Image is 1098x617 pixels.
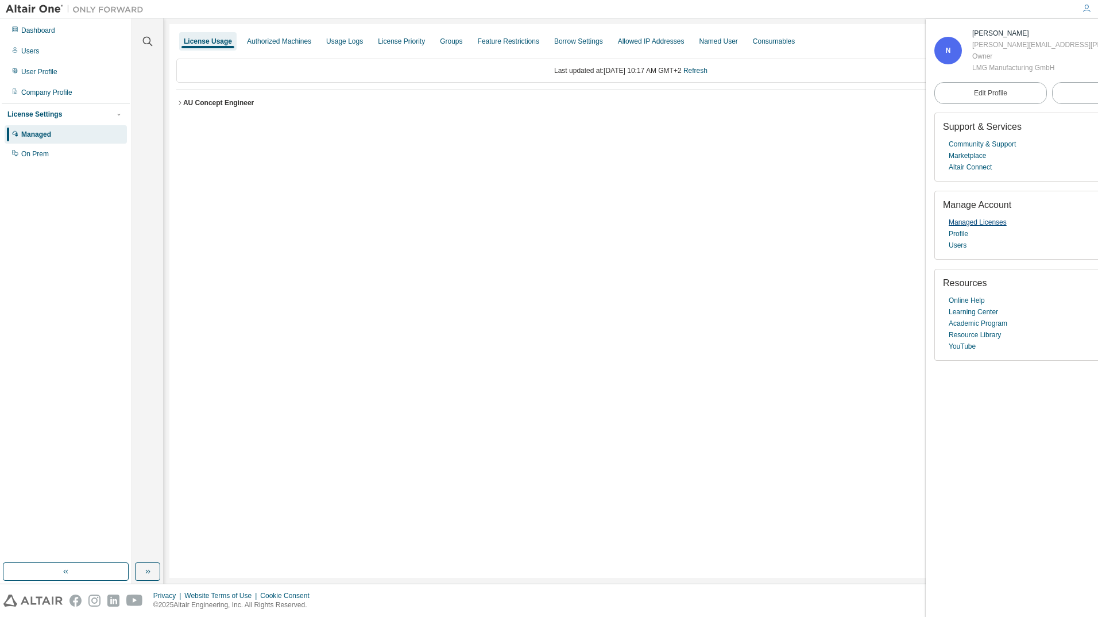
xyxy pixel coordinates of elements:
div: Dashboard [21,26,55,35]
a: Altair Connect [949,161,992,173]
div: Last updated at: [DATE] 10:17 AM GMT+2 [176,59,1085,83]
div: Privacy [153,591,184,600]
a: Edit Profile [934,82,1047,104]
div: Feature Restrictions [478,37,539,46]
div: On Prem [21,149,49,159]
div: Named User [699,37,737,46]
span: Support & Services [943,122,1022,132]
button: AU Concept EngineerLicense ID: 148540 [176,90,1085,115]
div: Users [21,47,39,56]
img: youtube.svg [126,595,143,607]
div: Authorized Machines [247,37,311,46]
p: © 2025 Altair Engineering, Inc. All Rights Reserved. [153,600,316,610]
span: N [946,47,951,55]
a: Academic Program [949,318,1007,329]
div: Allowed IP Addresses [618,37,685,46]
img: linkedin.svg [107,595,119,607]
a: Refresh [683,67,707,75]
div: License Priority [378,37,425,46]
div: Consumables [753,37,795,46]
div: Groups [440,37,462,46]
span: Resources [943,278,987,288]
img: instagram.svg [88,595,100,607]
a: Community & Support [949,138,1016,150]
a: Marketplace [949,150,986,161]
a: Resource Library [949,329,1001,341]
a: YouTube [949,341,976,352]
div: Usage Logs [326,37,363,46]
div: Managed [21,130,51,139]
div: Company Profile [21,88,72,97]
a: Profile [949,228,968,240]
div: Website Terms of Use [184,591,260,600]
a: Online Help [949,295,985,306]
img: altair_logo.svg [3,595,63,607]
span: Edit Profile [974,88,1007,98]
img: Altair One [6,3,149,15]
a: Managed Licenses [949,217,1007,228]
div: License Settings [7,110,62,119]
div: Borrow Settings [554,37,603,46]
a: Users [949,240,966,251]
div: Cookie Consent [260,591,316,600]
span: Manage Account [943,200,1011,210]
div: AU Concept Engineer [183,98,254,107]
div: User Profile [21,67,57,76]
img: facebook.svg [69,595,82,607]
a: Learning Center [949,306,998,318]
div: License Usage [184,37,232,46]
